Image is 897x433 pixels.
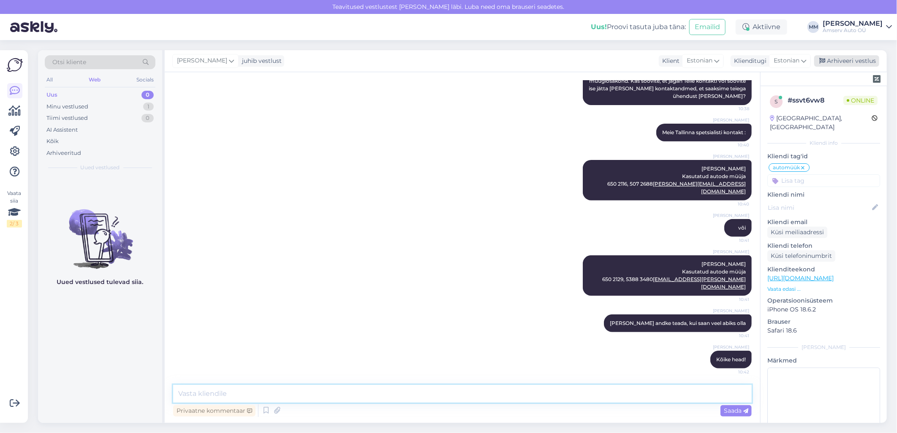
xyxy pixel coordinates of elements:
[7,220,22,227] div: 2 / 3
[767,265,880,274] p: Klienditeekond
[716,356,746,363] span: Kõike head!
[46,91,57,99] div: Uus
[713,212,749,219] span: [PERSON_NAME]
[662,129,746,135] span: Meie Tallinna spetsialisti kontakt :
[823,20,883,27] div: [PERSON_NAME]
[718,201,749,207] span: 10:40
[713,117,749,123] span: [PERSON_NAME]
[767,344,880,351] div: [PERSON_NAME]
[823,20,892,34] a: [PERSON_NAME]Amserv Auto OÜ
[141,91,154,99] div: 0
[773,165,800,170] span: automüük
[767,305,880,314] p: iPhone OS 18.6.2
[788,95,843,106] div: # ssvt6vw8
[52,58,86,67] span: Otsi kliente
[713,344,749,350] span: [PERSON_NAME]
[610,320,746,326] span: [PERSON_NAME] andke teada, kui saan veel abiks olla
[770,114,872,132] div: [GEOGRAPHIC_DATA], [GEOGRAPHIC_DATA]
[843,96,878,105] span: Online
[767,274,834,282] a: [URL][DOMAIN_NAME]
[7,57,23,73] img: Askly Logo
[591,23,607,31] b: Uus!
[718,142,749,148] span: 10:40
[87,74,102,85] div: Web
[143,103,154,111] div: 1
[767,190,880,199] p: Kliendi nimi
[767,356,880,365] p: Märkmed
[591,22,686,32] div: Proovi tasuta juba täna:
[767,250,835,262] div: Küsi telefoninumbrit
[767,139,880,147] div: Kliendi info
[45,74,54,85] div: All
[718,106,749,112] span: 10:38
[177,56,227,65] span: [PERSON_NAME]
[767,296,880,305] p: Operatsioonisüsteem
[135,74,155,85] div: Socials
[653,181,746,195] a: [PERSON_NAME][EMAIL_ADDRESS][DOMAIN_NAME]
[767,227,827,238] div: Küsi meiliaadressi
[713,153,749,160] span: [PERSON_NAME]
[767,174,880,187] input: Lisa tag
[718,237,749,244] span: 10:41
[768,203,870,212] input: Lisa nimi
[713,249,749,255] span: [PERSON_NAME]
[7,189,22,227] div: Vaata siia
[724,407,748,414] span: Saada
[767,241,880,250] p: Kliendi telefon
[767,326,880,335] p: Safari 18.6
[239,57,282,65] div: juhib vestlust
[38,194,162,270] img: No chats
[731,57,767,65] div: Klienditugi
[767,218,880,227] p: Kliendi email
[767,285,880,293] p: Vaata edasi ...
[718,296,749,303] span: 10:41
[873,75,881,83] img: zendesk
[767,317,880,326] p: Brauser
[687,56,712,65] span: Estonian
[807,21,819,33] div: MM
[814,55,879,67] div: Arhiveeri vestlus
[767,152,880,161] p: Kliendi tag'id
[46,149,81,157] div: Arhiveeritud
[738,225,746,231] span: või
[141,114,154,122] div: 0
[774,56,799,65] span: Estonian
[46,114,88,122] div: Tiimi vestlused
[46,103,88,111] div: Minu vestlused
[718,369,749,375] span: 10:42
[775,98,778,105] span: s
[173,405,256,417] div: Privaatne kommentaar
[718,333,749,339] span: 10:41
[46,137,59,146] div: Kõik
[823,27,883,34] div: Amserv Auto OÜ
[713,308,749,314] span: [PERSON_NAME]
[81,164,120,171] span: Uued vestlused
[736,19,787,35] div: Aktiivne
[57,278,144,287] p: Uued vestlused tulevad siia.
[659,57,680,65] div: Klient
[653,276,746,290] a: [EMAIL_ADDRESS][PERSON_NAME][DOMAIN_NAME]
[689,19,726,35] button: Emailid
[46,126,78,134] div: AI Assistent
